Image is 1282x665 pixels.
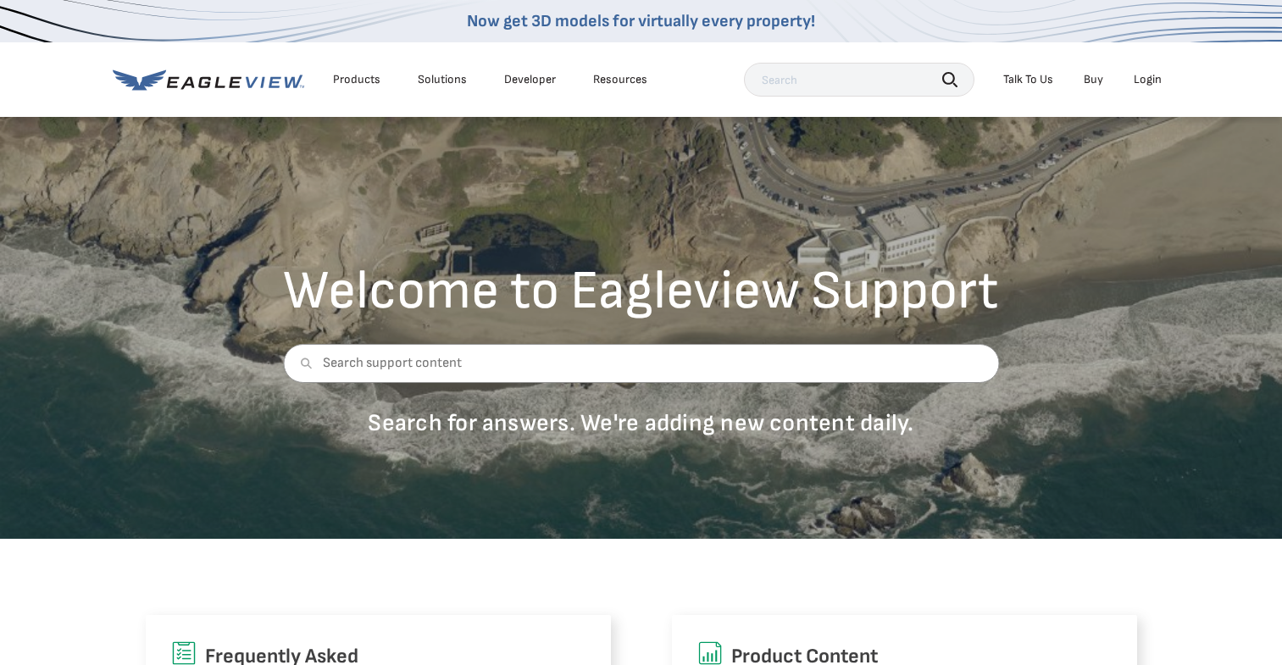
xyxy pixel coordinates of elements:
[744,63,974,97] input: Search
[283,344,999,383] input: Search support content
[418,72,467,87] div: Solutions
[283,264,999,319] h2: Welcome to Eagleview Support
[467,11,815,31] a: Now get 3D models for virtually every property!
[283,408,999,438] p: Search for answers. We're adding new content daily.
[1084,72,1103,87] a: Buy
[1003,72,1053,87] div: Talk To Us
[333,72,380,87] div: Products
[1134,72,1162,87] div: Login
[504,72,556,87] a: Developer
[593,72,647,87] div: Resources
